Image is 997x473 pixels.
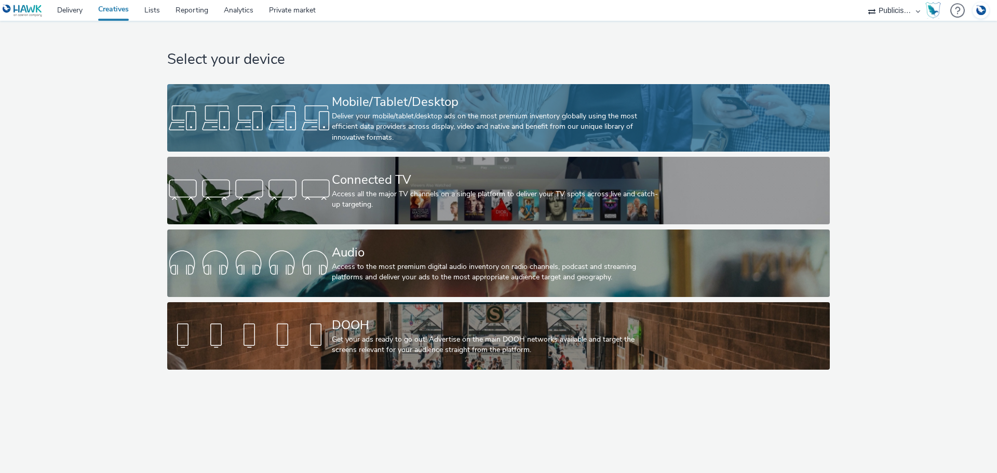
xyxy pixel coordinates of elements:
a: AudioAccess to the most premium digital audio inventory on radio channels, podcast and streaming ... [167,229,829,297]
div: Audio [332,244,661,262]
img: Hawk Academy [925,2,941,19]
img: undefined Logo [3,4,43,17]
div: Access all the major TV channels on a single platform to deliver your TV spots across live and ca... [332,189,661,210]
div: Access to the most premium digital audio inventory on radio channels, podcast and streaming platf... [332,262,661,283]
a: Mobile/Tablet/DesktopDeliver your mobile/tablet/desktop ads on the most premium inventory globall... [167,84,829,152]
div: Connected TV [332,171,661,189]
div: Mobile/Tablet/Desktop [332,93,661,111]
h1: Select your device [167,50,829,70]
div: DOOH [332,316,661,334]
a: Hawk Academy [925,2,945,19]
a: DOOHGet your ads ready to go out! Advertise on the main DOOH networks available and target the sc... [167,302,829,370]
a: Connected TVAccess all the major TV channels on a single platform to deliver your TV spots across... [167,157,829,224]
img: Account DE [973,2,989,19]
div: Deliver your mobile/tablet/desktop ads on the most premium inventory globally using the most effi... [332,111,661,143]
div: Get your ads ready to go out! Advertise on the main DOOH networks available and target the screen... [332,334,661,356]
